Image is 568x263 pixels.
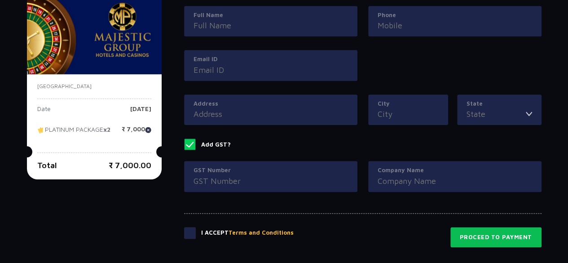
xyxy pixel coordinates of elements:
p: I Accept [201,228,294,237]
label: Address [194,99,348,108]
label: State [467,99,532,108]
label: Full Name [194,11,348,20]
label: Email ID [194,55,348,64]
label: Company Name [378,166,532,175]
input: State [467,108,526,120]
input: Full Name [194,19,348,31]
button: Proceed to Payment [450,227,542,248]
input: City [378,108,439,120]
p: [DATE] [130,106,151,119]
input: Mobile [378,19,532,31]
p: ₹ 7,000.00 [109,159,151,171]
label: City [378,99,439,108]
p: [GEOGRAPHIC_DATA] [37,82,151,90]
p: Total [37,159,57,171]
button: Terms and Conditions [229,228,294,237]
input: Company Name [378,175,532,187]
img: tikcet [37,126,45,134]
input: Email ID [194,64,348,76]
input: Address [194,108,348,120]
p: ₹ 7,000 [122,126,151,139]
input: GST Number [194,175,348,187]
label: GST Number [194,166,348,175]
p: PLATINUM PACKAGE [37,126,110,139]
label: Phone [378,11,532,20]
img: toggler icon [526,108,532,120]
strong: x2 [103,125,110,133]
p: Add GST? [201,140,231,149]
p: Date [37,106,51,119]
